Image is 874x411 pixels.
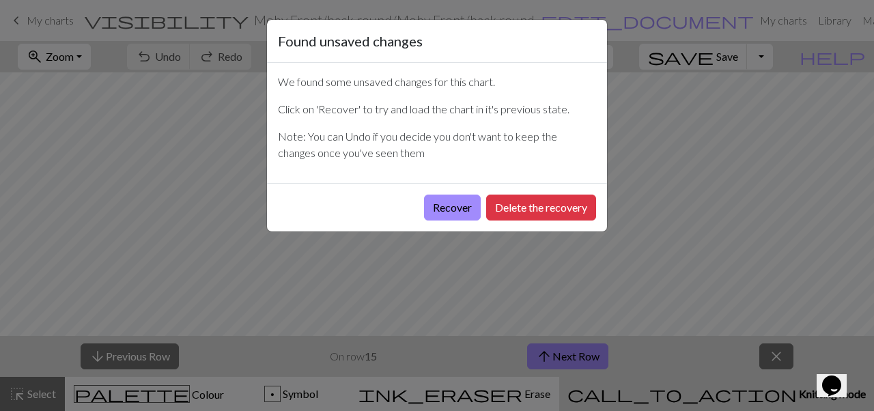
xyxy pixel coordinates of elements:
h5: Found unsaved changes [278,31,423,51]
p: Note: You can Undo if you decide you don't want to keep the changes once you've seen them [278,128,596,161]
p: We found some unsaved changes for this chart. [278,74,596,90]
button: Recover [424,195,481,221]
iframe: chat widget [817,356,860,397]
button: Delete the recovery [486,195,596,221]
p: Click on 'Recover' to try and load the chart in it's previous state. [278,101,596,117]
